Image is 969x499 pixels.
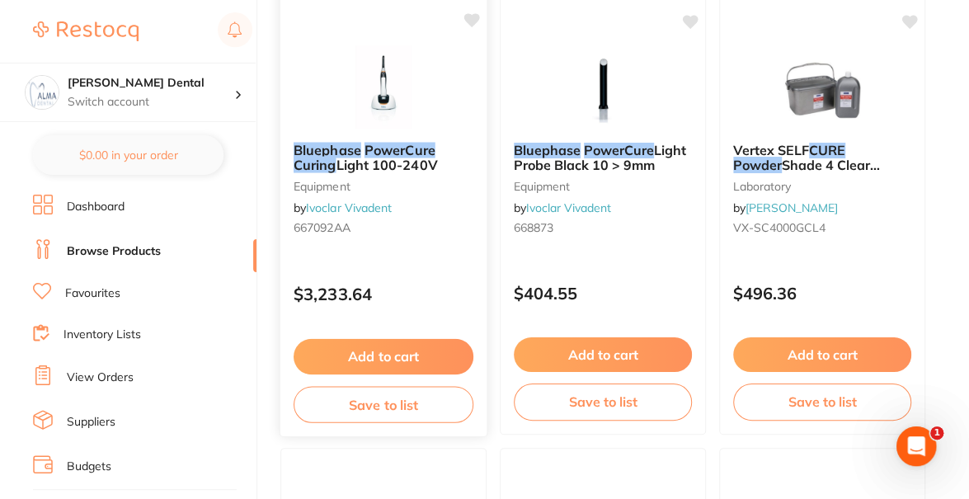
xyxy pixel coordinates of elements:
a: Inventory Lists [64,327,141,343]
a: Ivoclar Vivadent [306,200,392,215]
a: Restocq Logo [33,12,139,50]
span: VX-SC4000GCL4 [733,220,826,235]
button: Save to list [514,384,692,420]
button: Add to cart [733,337,911,372]
span: 1 [930,426,943,440]
span: by [514,200,611,215]
a: Dashboard [67,199,125,215]
span: Shade 4 Clear 4000g Tub [733,157,880,188]
span: Vertex SELF [733,142,809,158]
span: by [733,200,838,215]
em: PowerCure [584,142,654,158]
span: by [294,200,392,215]
a: Favourites [65,285,120,302]
a: Ivoclar Vivadent [526,200,611,215]
b: Vertex SELF CURE Powder Shade 4 Clear 4000g Tub [733,143,911,173]
a: Browse Products [67,243,161,260]
em: Bluephase [514,142,581,158]
span: 667092AA [294,220,350,235]
small: equipment [514,180,692,193]
button: Add to cart [294,339,473,374]
a: Budgets [67,459,111,475]
em: Powder [733,157,782,173]
button: $0.00 in your order [33,135,223,175]
em: PowerCure [365,141,435,158]
p: $3,233.64 [294,285,473,304]
em: CURE [809,142,845,158]
iframe: Intercom live chat [896,426,936,466]
span: Light 100-240V [336,157,437,173]
b: Bluephase PowerCure Light Probe Black 10 > 9mm [514,143,692,173]
b: Bluephase PowerCure Curing Light 100-240V [294,142,473,172]
em: Curing [294,157,336,173]
small: laboratory [733,180,911,193]
button: Save to list [294,386,473,423]
span: Light Probe Black 10 > 9mm [514,142,686,173]
img: Restocq Logo [33,21,139,41]
img: Bluephase PowerCure Light Probe Black 10 > 9mm [549,47,656,129]
p: Switch account [68,94,234,111]
p: $496.36 [733,284,911,303]
a: View Orders [67,370,134,386]
h4: Alma Dental [68,75,234,92]
small: equipment [294,179,473,192]
em: Bluephase [294,141,361,158]
span: 668873 [514,220,553,235]
button: Add to cart [514,337,692,372]
img: Alma Dental [26,76,59,109]
button: Save to list [733,384,911,420]
a: [PERSON_NAME] [746,200,838,215]
a: Suppliers [67,414,115,431]
p: $404.55 [514,284,692,303]
img: Bluephase PowerCure Curing Light 100-240V [329,45,437,129]
img: Vertex SELF CURE Powder Shade 4 Clear 4000g Tub [769,47,876,129]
